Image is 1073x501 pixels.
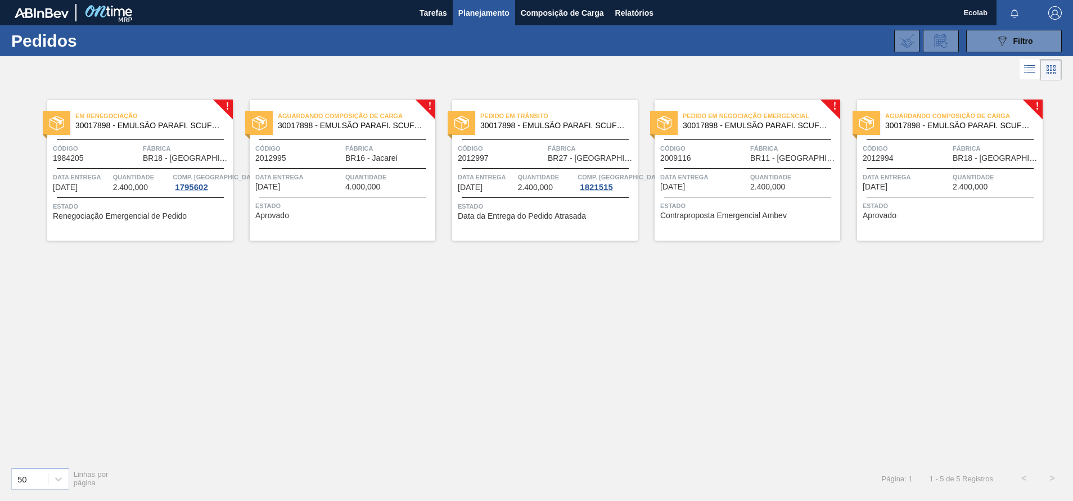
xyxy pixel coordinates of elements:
span: Código [458,143,545,154]
span: Código [660,143,747,154]
span: Data entrega [255,171,342,183]
span: Composição de Carga [521,6,604,20]
img: TNhmsLtSVTkK8tSr43FrP2fwEKptu5GPRR3wAAAABJRU5ErkJggg== [15,8,69,18]
span: Relatórios [615,6,653,20]
span: Fábrica [345,143,432,154]
span: Data entrega [660,171,747,183]
span: BR18 - Pernambuco [143,154,230,163]
span: Data entrega [53,171,110,183]
span: 2012995 [255,154,286,163]
span: Comp. Carga [578,171,665,183]
div: 1821515 [578,183,615,192]
span: Comp. Carga [173,171,260,183]
a: !estadoAguardando Composição de Carga30017898 - EMULSÃO PARAFI. SCUFEX CONCEN. ECOLABCódigo201299... [233,100,435,241]
span: Filtro [1013,37,1033,46]
span: Fábrica [750,143,837,154]
span: 30017898 - EMULSAO PARAFI. SCUFEX CONCEN. ECOLAB [75,121,224,130]
div: Importar Negociações dos Pedidos [894,30,919,52]
span: 2.400,000 [113,183,148,192]
span: Em renegociação [75,110,233,121]
a: Comp. [GEOGRAPHIC_DATA]1821515 [578,171,635,192]
img: estado [49,116,64,130]
button: Notificações [997,5,1033,21]
div: Visão em Lista [1020,59,1040,80]
div: 1795602 [173,183,210,192]
img: estado [252,116,267,130]
span: 2012994 [863,154,894,163]
span: Pedido em Trânsito [480,110,638,121]
a: !estadoEm renegociação30017898 - EMULSÃO PARAFI. SCUFEX CONCEN. ECOLABCódigo1984205FábricaBR18 - ... [30,100,233,241]
span: Pedido em Negociação Emergencial [683,110,840,121]
span: Código [53,143,140,154]
span: 2.400,000 [518,183,553,192]
span: Quantidade [750,171,837,183]
a: Comp. [GEOGRAPHIC_DATA]1795602 [173,171,230,192]
img: Logout [1048,6,1062,20]
span: Data entrega [863,171,950,183]
span: Código [863,143,950,154]
button: Filtro [966,30,1062,52]
button: > [1038,464,1066,493]
a: estadoPedido em Trânsito30017898 - EMULSÃO PARAFI. SCUFEX CONCEN. ECOLABCódigo2012997FábricaBR27 ... [435,100,638,241]
span: Renegociação Emergencial de Pedido [53,212,187,220]
span: BR16 - Jacareí [345,154,398,163]
span: Fábrica [548,143,635,154]
span: Aguardando Composição de Carga [885,110,1043,121]
span: 30017898 - EMULSAO PARAFI. SCUFEX CONCEN. ECOLAB [885,121,1034,130]
span: Aguardando Composição de Carga [278,110,435,121]
span: Quantidade [518,171,575,183]
div: Solicitação de Revisão de Pedidos [923,30,959,52]
span: 30017898 - EMULSAO PARAFI. SCUFEX CONCEN. ECOLAB [278,121,426,130]
span: Fábrica [953,143,1040,154]
span: Status [863,200,1040,211]
span: 2009116 [660,154,691,163]
span: Tarefas [420,6,447,20]
span: 08/08/2025 [53,183,78,192]
span: Código [255,143,342,154]
span: BR27 - Nova Minas [548,154,635,163]
a: !estadoAguardando Composição de Carga30017898 - EMULSÃO PARAFI. SCUFEX CONCEN. ECOLABCódigo201299... [840,100,1043,241]
span: Fábrica [143,143,230,154]
span: BR18 - Pernambuco [953,154,1040,163]
a: !estadoPedido em Negociação Emergencial30017898 - EMULSÃO PARAFI. SCUFEX CONCEN. ECOLABCódigo2009... [638,100,840,241]
span: Aprovado [255,211,289,220]
span: 18/09/2025 [660,183,685,191]
span: 1 - 5 de 5 Registros [930,475,993,483]
span: 1984205 [53,154,84,163]
span: 29/08/2025 [255,183,280,191]
span: 2012997 [458,154,489,163]
button: < [1010,464,1038,493]
img: estado [859,116,874,130]
span: Planejamento [458,6,510,20]
span: 30017898 - EMULSAO PARAFI. SCUFEX CONCEN. ECOLAB [683,121,831,130]
span: Status [255,200,432,211]
span: 19/09/2025 [863,183,887,191]
span: 2.400,000 [953,183,988,191]
span: Quantidade [345,171,432,183]
span: Contraproposta Emergencial Ambev [660,211,787,220]
span: 30017898 - EMULSAO PARAFI. SCUFEX CONCEN. ECOLAB [480,121,629,130]
div: 50 [17,474,27,484]
span: Linhas por página [74,470,109,487]
span: Status [53,201,230,212]
img: estado [454,116,469,130]
h1: Pedidos [11,34,179,47]
span: Quantidade [113,171,170,183]
span: Data da Entrega do Pedido Atrasada [458,212,586,220]
span: 09/09/2025 [458,183,483,192]
span: Status [660,200,837,211]
span: 2.400,000 [750,183,785,191]
span: Data entrega [458,171,515,183]
div: Visão em Cards [1040,59,1062,80]
span: Aprovado [863,211,896,220]
span: BR11 - São Luís [750,154,837,163]
span: Status [458,201,635,212]
span: Página: 1 [882,475,913,483]
span: 4.000,000 [345,183,380,191]
span: Quantidade [953,171,1040,183]
img: estado [657,116,671,130]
